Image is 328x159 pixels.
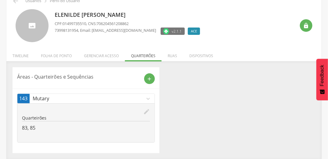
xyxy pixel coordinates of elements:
span: Feedback [319,65,325,86]
li: Gerenciar acesso [78,47,125,61]
span: 706204561208862 [97,21,129,26]
p: , Email: [EMAIL_ADDRESS][DOMAIN_NAME] [55,28,156,33]
li: Ruas [162,47,183,61]
div: Resetar senha [300,19,312,32]
button: Feedback - Mostrar pesquisa [316,59,328,100]
span: 143 [20,95,28,102]
p: Mutary [33,95,145,102]
span: v2.1.1 [172,28,182,34]
span: ACE [191,29,197,34]
i:  [303,23,309,29]
i: expand_more [145,95,151,102]
li: Timeline [6,47,35,61]
i: edit [143,108,150,115]
p: 83, 85 [22,124,150,131]
label: Versão do aplicativo [161,28,185,35]
a: 143Mutaryexpand_more [17,94,155,103]
i: add [147,76,152,82]
li: Dispositivos [183,47,219,61]
p: CPF: , CNS: [55,21,203,27]
span: 73998131954 [55,28,78,33]
p: Áreas - Quarteirões e Sequências [17,73,140,80]
p: Elenilde [PERSON_NAME] [55,11,203,19]
span: 01499735510 [63,21,86,26]
li: Folha de ponto [35,47,78,61]
p: Quarteirões [22,115,150,121]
